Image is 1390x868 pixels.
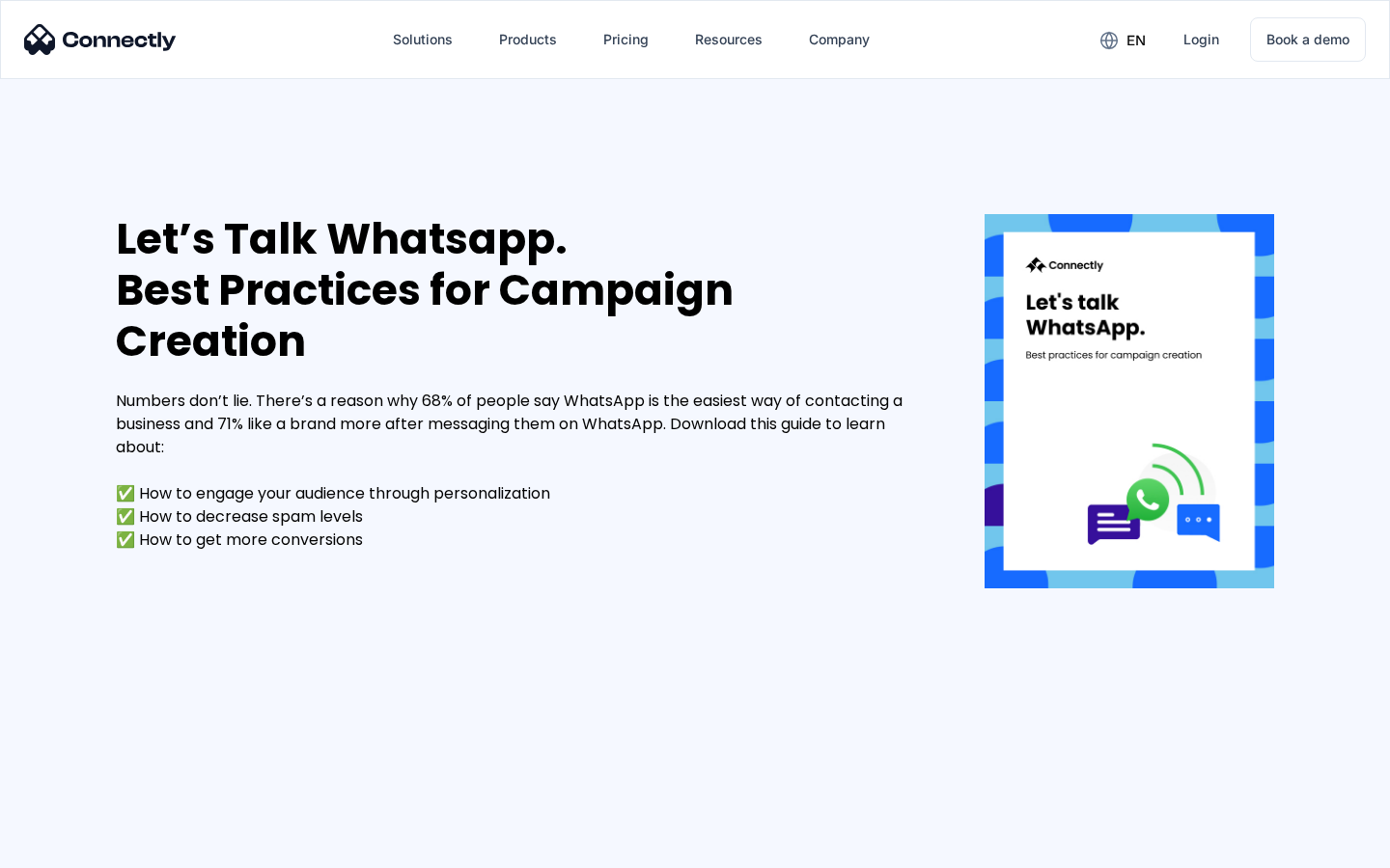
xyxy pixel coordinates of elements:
a: Login [1168,16,1235,63]
div: Login [1183,26,1219,53]
div: en [1126,27,1146,54]
div: Pricing [603,26,649,53]
img: Connectly Logo [24,24,177,55]
div: Resources [695,26,763,53]
a: Pricing [588,16,664,63]
div: Numbers don’t lie. There’s a reason why 68% of people say WhatsApp is the easiest way of contacti... [116,390,927,552]
ul: Language list [39,834,116,861]
a: Book a demo [1250,17,1366,62]
div: Solutions [393,26,453,53]
div: Products [499,26,557,53]
div: Let’s Talk Whatsapp. Best Practices for Campaign Creation [116,214,927,366]
div: Company [809,26,870,53]
aside: Language selected: English [19,834,116,861]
